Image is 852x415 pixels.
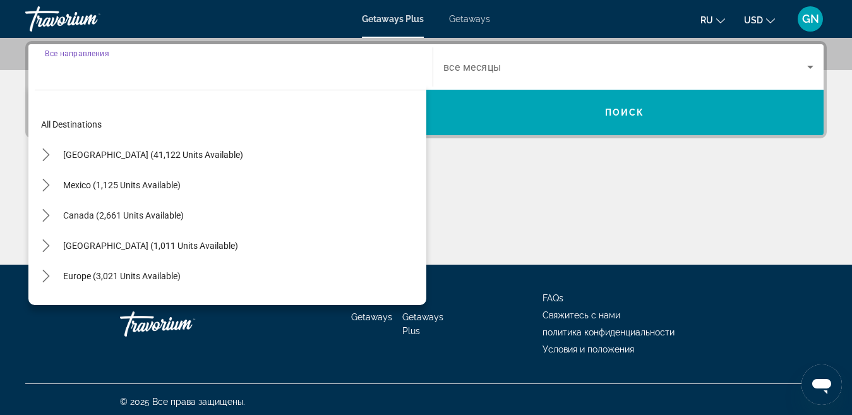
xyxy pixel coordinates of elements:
[35,205,57,227] button: Toggle Canada (2,661 units available) submenu
[362,14,424,24] a: Getaways Plus
[120,397,245,407] span: © 2025 Все права защищены.
[35,144,57,166] button: Toggle United States (41,122 units available) submenu
[802,13,819,25] span: GN
[45,60,416,75] input: Select destination
[443,61,501,73] span: все месяцы
[57,265,187,287] button: Select destination: Europe (3,021 units available)
[402,312,443,336] a: Getaways Plus
[57,174,187,196] button: Select destination: Mexico (1,125 units available)
[63,271,181,281] span: Europe (3,021 units available)
[63,210,184,220] span: Canada (2,661 units available)
[744,15,763,25] span: USD
[120,305,246,343] a: Go Home
[543,310,620,320] a: Свяжитесь с нами
[57,234,244,257] button: Select destination: Caribbean & Atlantic Islands (1,011 units available)
[449,14,490,24] a: Getaways
[426,90,824,135] button: Search
[605,107,645,117] span: Поиск
[41,119,102,129] span: All destinations
[543,344,634,354] a: Условия и положения
[801,364,842,405] iframe: Кнопка запуска окна обмена сообщениями
[63,150,243,160] span: [GEOGRAPHIC_DATA] (41,122 units available)
[28,44,824,135] div: Search widget
[45,49,109,57] span: Все направления
[700,11,725,29] button: Change language
[543,327,675,337] a: политика конфиденциальности
[543,293,563,303] a: FAQs
[35,174,57,196] button: Toggle Mexico (1,125 units available) submenu
[794,6,827,32] button: User Menu
[35,235,57,257] button: Toggle Caribbean & Atlantic Islands (1,011 units available) submenu
[351,312,392,322] a: Getaways
[57,143,249,166] button: Select destination: United States (41,122 units available)
[35,296,57,318] button: Toggle Australia (237 units available) submenu
[57,204,190,227] button: Select destination: Canada (2,661 units available)
[35,113,426,136] button: Select destination: All destinations
[57,295,237,318] button: Select destination: Australia (237 units available)
[35,265,57,287] button: Toggle Europe (3,021 units available) submenu
[28,83,426,305] div: Destination options
[63,180,181,190] span: Mexico (1,125 units available)
[744,11,775,29] button: Change currency
[700,15,713,25] span: ru
[25,3,152,35] a: Travorium
[63,241,238,251] span: [GEOGRAPHIC_DATA] (1,011 units available)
